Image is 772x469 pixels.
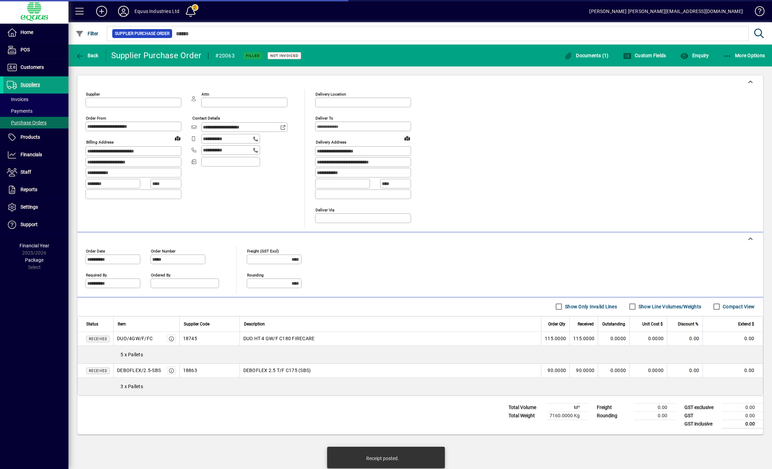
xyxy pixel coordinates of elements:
span: Description [244,320,265,328]
span: Financial Year [20,243,49,248]
span: DUO HT 4 GW/F C180 FIRECARE [243,335,315,342]
span: Discount % [678,320,698,328]
button: Back [74,49,100,62]
mat-label: Supplier [86,92,100,97]
span: Order Qty [548,320,565,328]
span: Filled [246,53,260,58]
span: Suppliers [21,82,40,87]
span: Supplier Purchase Order [115,30,169,37]
mat-label: Ordered by [151,272,170,277]
span: Home [21,29,33,35]
a: Staff [3,164,68,181]
td: 18745 [179,332,240,346]
mat-label: Freight (GST excl) [247,248,279,253]
span: Documents (1) [564,53,609,58]
td: 0.00 [722,403,763,411]
button: Filter [74,27,100,40]
span: Purchase Orders [7,120,47,125]
span: Reports [21,187,37,192]
a: Reports [3,181,68,198]
span: Invoices [7,97,28,102]
td: 0.00 [634,411,675,420]
span: Status [86,320,98,328]
div: Supplier Purchase Order [111,50,202,61]
a: Products [3,129,68,146]
td: 0.0000 [598,332,629,346]
div: DEBOFLEX/2.5-SBS [117,367,161,374]
a: Invoices [3,94,68,105]
span: Staff [21,169,31,175]
a: Support [3,216,68,233]
button: Enquiry [679,49,710,62]
td: Rounding [593,411,634,420]
span: Package [25,257,43,263]
label: Show Only Invalid Lines [564,303,617,310]
div: [PERSON_NAME] [PERSON_NAME][EMAIL_ADDRESS][DOMAIN_NAME] [589,6,743,17]
mat-label: Attn [202,92,209,97]
a: View on map [402,133,413,144]
a: Settings [3,199,68,216]
span: Enquiry [680,53,709,58]
span: DEBOFLEX 2.5 T/F C175 (SBS) [243,367,311,374]
td: 0.0000 [629,364,667,378]
a: View on map [172,133,183,144]
mat-label: Order date [86,248,105,253]
td: 90.0000 [569,364,598,378]
span: Outstanding [602,320,625,328]
td: 0.0000 [598,364,629,378]
span: Custom Fields [623,53,666,58]
button: More Options [722,49,767,62]
button: Profile [113,5,134,17]
span: Received [89,369,107,373]
span: Support [21,222,38,227]
span: Unit Cost $ [642,320,663,328]
div: Receipt posted. [366,455,399,462]
td: GST [681,411,722,420]
span: More Options [723,53,765,58]
a: Payments [3,105,68,117]
span: Item [118,320,126,328]
span: Payments [7,108,33,114]
label: Compact View [721,303,755,310]
span: POS [21,47,30,52]
td: 0.00 [667,332,703,346]
a: Home [3,24,68,41]
td: 115.0000 [569,332,598,346]
mat-label: Order number [151,248,176,253]
div: Equus Industries Ltd [134,6,180,17]
a: Financials [3,146,68,163]
a: POS [3,41,68,59]
td: GST inclusive [681,420,722,428]
span: Filter [76,31,99,36]
td: M³ [546,403,588,411]
mat-label: Delivery Location [316,92,346,97]
mat-label: Deliver To [316,116,333,121]
a: Purchase Orders [3,117,68,128]
td: 0.00 [703,332,763,346]
td: Freight [593,403,634,411]
td: Total Volume [505,403,546,411]
span: Received [89,337,107,341]
mat-label: Order from [86,116,106,121]
span: Not Invoiced [270,53,298,58]
span: Customers [21,64,44,70]
div: 5 x Pallets [78,346,763,363]
td: Total Weight [505,411,546,420]
span: Extend $ [738,320,754,328]
div: #20063 [215,50,235,61]
td: 90.0000 [541,364,569,378]
td: 0.00 [703,364,763,378]
a: Customers [3,59,68,76]
div: 3 x Pallets [78,378,763,395]
button: Custom Fields [621,49,668,62]
td: 0.00 [667,364,703,378]
td: 0.00 [634,403,675,411]
mat-label: Deliver via [316,207,334,212]
button: Documents (1) [563,49,610,62]
span: Supplier Code [184,320,209,328]
td: 18863 [179,364,240,378]
div: DUO/4GW/F/FC [117,335,153,342]
td: 7160.0000 Kg [546,411,588,420]
button: Add [91,5,113,17]
td: 0.00 [722,420,763,428]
